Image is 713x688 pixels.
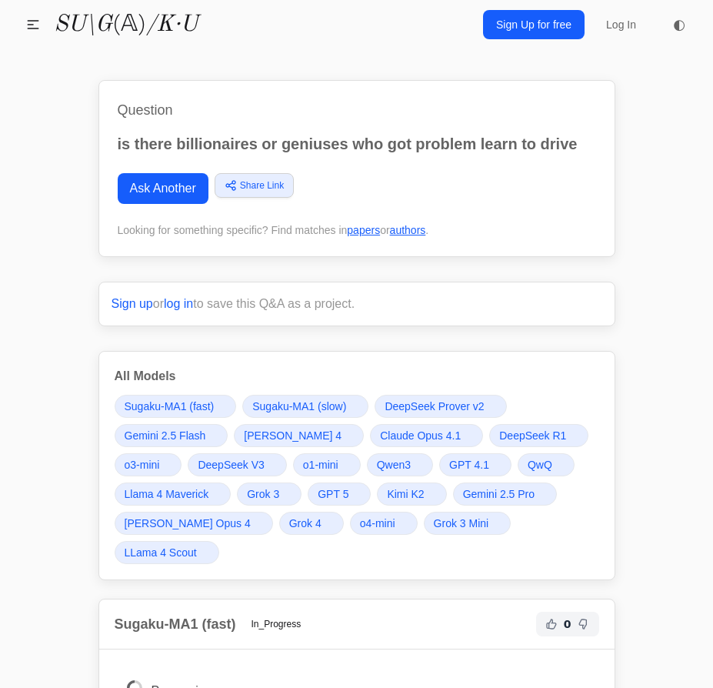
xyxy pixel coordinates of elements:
[146,13,198,36] i: /K·U
[242,395,368,418] a: Sugaku-MA1 (slow)
[115,424,228,447] a: Gemini 2.5 Flash
[115,453,182,476] a: o3-mini
[375,395,506,418] a: DeepSeek Prover v2
[463,486,535,502] span: Gemini 2.5 Pro
[54,13,112,36] i: SU\G
[380,428,461,443] span: Claude Opus 4.1
[289,516,322,531] span: Grok 4
[279,512,344,535] a: Grok 4
[125,516,251,531] span: [PERSON_NAME] Opus 4
[125,486,209,502] span: Llama 4 Maverick
[370,424,483,447] a: Claude Opus 4.1
[188,453,286,476] a: DeepSeek V3
[434,516,489,531] span: Grok 3 Mini
[564,616,571,632] span: 0
[318,486,348,502] span: GPT 5
[115,512,273,535] a: [PERSON_NAME] Opus 4
[115,541,219,564] a: LLama 4 Scout
[542,615,561,633] button: Helpful
[453,483,557,506] a: Gemini 2.5 Pro
[350,512,418,535] a: o4-mini
[115,395,237,418] a: Sugaku-MA1 (fast)
[112,297,153,310] a: Sign up
[303,457,338,473] span: o1-mini
[489,424,588,447] a: DeepSeek R1
[439,453,511,476] a: GPT 4.1
[247,486,279,502] span: Grok 3
[387,486,424,502] span: Kimi K2
[499,428,566,443] span: DeepSeek R1
[125,545,197,560] span: LLama 4 Scout
[664,9,695,40] button: ◐
[242,615,311,633] span: In_Progress
[112,295,602,313] p: or to save this Q&A as a project.
[125,457,160,473] span: o3-mini
[308,483,371,506] a: GPT 5
[424,512,511,535] a: Grok 3 Mini
[449,457,489,473] span: GPT 4.1
[367,453,433,476] a: Qwen3
[164,297,193,310] a: log in
[518,453,575,476] a: QwQ
[347,224,380,236] a: papers
[198,457,264,473] span: DeepSeek V3
[244,428,342,443] span: [PERSON_NAME] 4
[673,18,685,32] span: ◐
[237,483,302,506] a: Grok 3
[597,11,645,38] a: Log In
[118,133,596,155] p: is there billionaires or geniuses who got problem learn to drive
[528,457,552,473] span: QwQ
[377,457,411,473] span: Qwen3
[118,222,596,238] div: Looking for something specific? Find matches in or .
[54,11,198,38] a: SU\G(𝔸)/K·U
[293,453,361,476] a: o1-mini
[118,173,208,204] a: Ask Another
[115,483,232,506] a: Llama 4 Maverick
[115,613,236,635] h2: Sugaku-MA1 (fast)
[240,179,284,192] span: Share Link
[360,516,395,531] span: o4-mini
[125,399,215,414] span: Sugaku-MA1 (fast)
[390,224,426,236] a: authors
[115,367,599,386] h3: All Models
[483,10,585,39] a: Sign Up for free
[234,424,364,447] a: [PERSON_NAME] 4
[377,483,446,506] a: Kimi K2
[118,99,596,121] h1: Question
[125,428,206,443] span: Gemini 2.5 Flash
[252,399,346,414] span: Sugaku-MA1 (slow)
[385,399,484,414] span: DeepSeek Prover v2
[575,615,593,633] button: Not Helpful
